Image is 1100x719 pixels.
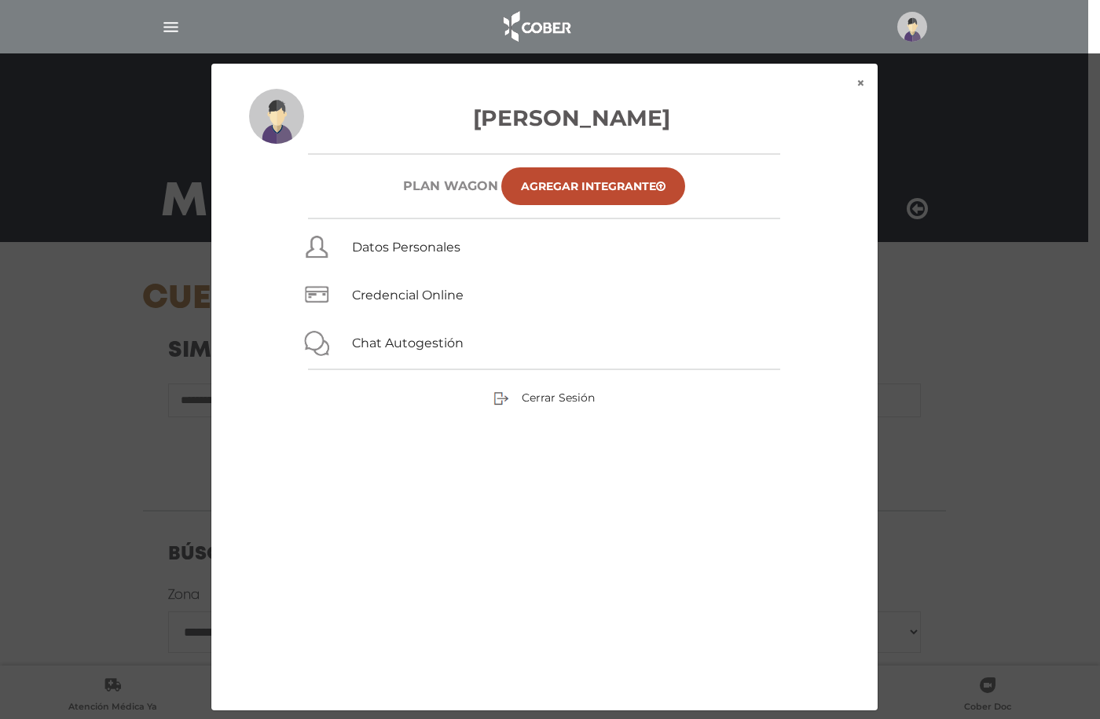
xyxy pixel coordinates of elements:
[522,391,595,405] span: Cerrar Sesión
[403,178,498,193] h6: Plan WAGON
[249,101,840,134] h3: [PERSON_NAME]
[493,390,595,404] a: Cerrar Sesión
[352,240,460,255] a: Datos Personales
[501,167,685,205] a: Agregar Integrante
[897,12,927,42] img: profile-placeholder.svg
[352,336,464,350] a: Chat Autogestión
[493,391,509,406] img: sign-out.png
[161,17,181,37] img: Cober_menu-lines-white.svg
[249,89,304,144] img: profile-placeholder.svg
[352,288,464,303] a: Credencial Online
[844,64,878,103] button: ×
[495,8,577,46] img: logo_cober_home-white.png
